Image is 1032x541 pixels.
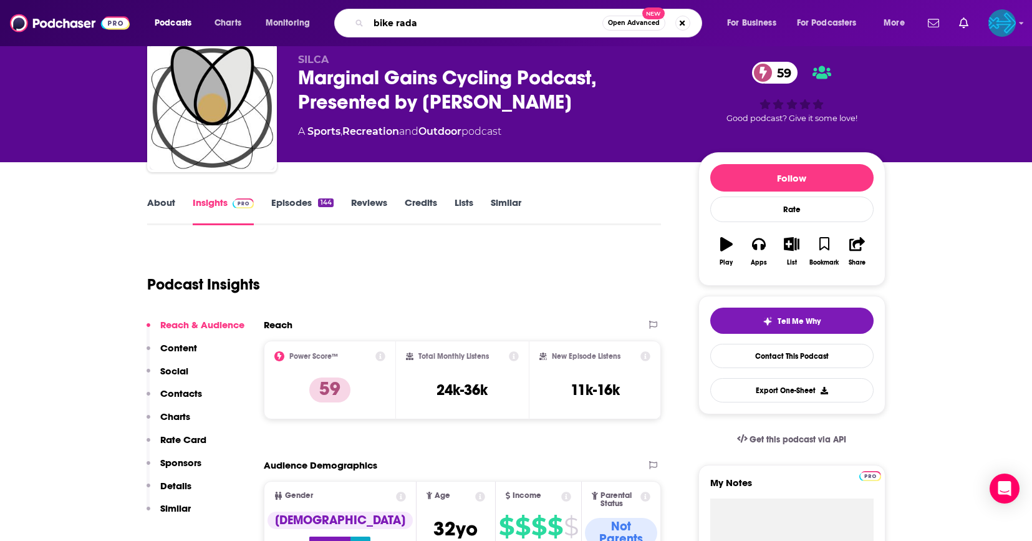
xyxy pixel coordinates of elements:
[346,9,714,37] div: Search podcasts, credits, & more...
[147,319,244,342] button: Reach & Audience
[146,13,208,33] button: open menu
[600,492,639,508] span: Parental Status
[318,198,333,207] div: 144
[147,365,188,388] button: Social
[268,512,413,529] div: [DEMOGRAPHIC_DATA]
[552,352,620,361] h2: New Episode Listens
[298,54,329,66] span: SILCA
[571,381,620,399] h3: 11k-16k
[775,229,808,274] button: List
[435,492,450,500] span: Age
[285,492,313,500] span: Gender
[875,13,920,33] button: open menu
[455,197,473,225] a: Lists
[160,434,206,446] p: Rate Card
[289,352,338,361] h2: Power Score™
[499,517,514,537] span: $
[797,14,857,32] span: For Podcasters
[307,125,340,137] a: Sports
[727,14,776,32] span: For Business
[369,13,602,33] input: Search podcasts, credits, & more...
[150,45,274,170] a: Marginal Gains Cycling Podcast, Presented by Silca
[160,365,188,377] p: Social
[564,517,578,537] span: $
[698,54,885,131] div: 59Good podcast? Give it some love!
[147,434,206,457] button: Rate Card
[10,11,130,35] img: Podchaser - Follow, Share and Rate Podcasts
[608,20,660,26] span: Open Advanced
[257,13,326,33] button: open menu
[990,474,1020,504] div: Open Intercom Messenger
[160,502,191,514] p: Similar
[726,114,857,123] span: Good podcast? Give it some love!
[160,319,244,331] p: Reach & Audience
[988,9,1016,37] img: User Profile
[160,342,197,354] p: Content
[710,477,874,499] label: My Notes
[233,198,254,208] img: Podchaser Pro
[778,316,821,326] span: Tell Me Why
[787,259,797,266] div: List
[418,125,461,137] a: Outdoor
[147,457,201,480] button: Sponsors
[547,517,562,537] span: $
[399,125,418,137] span: and
[418,352,489,361] h2: Total Monthly Listens
[160,457,201,469] p: Sponsors
[988,9,1016,37] button: Show profile menu
[710,344,874,368] a: Contact This Podcast
[884,14,905,32] span: More
[710,229,743,274] button: Play
[531,517,546,537] span: $
[710,308,874,334] button: tell me why sparkleTell Me Why
[743,229,775,274] button: Apps
[808,229,841,274] button: Bookmark
[642,7,665,19] span: New
[809,259,839,266] div: Bookmark
[841,229,873,274] button: Share
[433,517,478,541] span: 32 yo
[147,387,202,411] button: Contacts
[710,164,874,192] button: Follow
[436,381,488,399] h3: 24k-36k
[764,62,798,84] span: 59
[309,378,350,402] p: 59
[789,13,875,33] button: open menu
[340,125,342,137] span: ,
[859,471,881,481] img: Podchaser Pro
[351,197,387,225] a: Reviews
[147,411,190,434] button: Charts
[147,502,191,525] button: Similar
[147,480,191,503] button: Details
[710,378,874,402] button: Export One-Sheet
[602,16,665,31] button: Open AdvancedNew
[193,197,254,225] a: InsightsPodchaser Pro
[720,259,733,266] div: Play
[405,197,437,225] a: Credits
[160,411,190,422] p: Charts
[342,125,399,137] a: Recreation
[750,434,846,445] span: Get this podcast via API
[954,12,973,34] a: Show notifications dropdown
[513,492,541,500] span: Income
[160,480,191,492] p: Details
[491,197,521,225] a: Similar
[859,469,881,481] a: Pro website
[710,197,874,222] div: Rate
[718,13,792,33] button: open menu
[763,316,773,326] img: tell me why sparkle
[215,14,241,32] span: Charts
[988,9,1016,37] span: Logged in as backbonemedia
[160,387,202,399] p: Contacts
[751,259,767,266] div: Apps
[147,342,197,365] button: Content
[266,14,310,32] span: Monitoring
[727,424,857,455] a: Get this podcast via API
[264,319,292,331] h2: Reach
[147,197,175,225] a: About
[849,259,866,266] div: Share
[515,517,530,537] span: $
[298,124,501,139] div: A podcast
[206,13,249,33] a: Charts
